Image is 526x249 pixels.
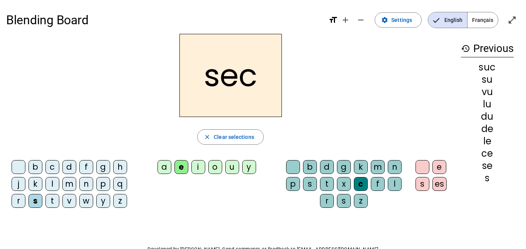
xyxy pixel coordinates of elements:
[320,194,334,208] div: r
[432,160,446,174] div: e
[508,15,517,25] mat-icon: open_in_full
[341,15,350,25] mat-icon: add
[467,12,498,28] span: Français
[461,112,514,121] div: du
[303,160,317,174] div: b
[204,134,211,140] mat-icon: close
[388,160,402,174] div: n
[45,177,59,191] div: l
[337,194,351,208] div: s
[6,8,322,32] h1: Blending Board
[79,160,93,174] div: f
[461,75,514,84] div: su
[328,15,338,25] mat-icon: format_size
[96,160,110,174] div: g
[371,177,385,191] div: f
[242,160,256,174] div: y
[62,177,76,191] div: m
[415,177,429,191] div: s
[179,34,282,117] h2: sec
[12,177,25,191] div: j
[354,177,368,191] div: c
[428,12,498,28] mat-button-toggle-group: Language selection
[337,177,351,191] div: x
[303,177,317,191] div: s
[504,12,520,28] button: Enter full screen
[197,129,264,145] button: Clear selections
[96,194,110,208] div: y
[191,160,205,174] div: i
[461,161,514,170] div: se
[356,15,365,25] mat-icon: remove
[461,149,514,158] div: ce
[214,132,254,142] span: Clear selections
[45,194,59,208] div: t
[208,160,222,174] div: o
[371,160,385,174] div: m
[79,194,93,208] div: w
[388,177,402,191] div: l
[461,40,514,57] h3: Previous
[461,87,514,97] div: vu
[225,160,239,174] div: u
[28,177,42,191] div: k
[354,194,368,208] div: z
[113,177,127,191] div: q
[391,15,412,25] span: Settings
[28,194,42,208] div: s
[428,12,467,28] span: English
[113,160,127,174] div: h
[461,63,514,72] div: suc
[157,160,171,174] div: a
[79,177,93,191] div: n
[174,160,188,174] div: e
[45,160,59,174] div: c
[461,137,514,146] div: le
[28,160,42,174] div: b
[338,12,353,28] button: Increase font size
[461,44,470,53] mat-icon: history
[12,194,25,208] div: r
[96,177,110,191] div: p
[461,174,514,183] div: s
[320,160,334,174] div: d
[62,160,76,174] div: d
[432,177,447,191] div: es
[62,194,76,208] div: v
[337,160,351,174] div: g
[354,160,368,174] div: k
[286,177,300,191] div: p
[375,12,422,28] button: Settings
[381,17,388,23] mat-icon: settings
[113,194,127,208] div: z
[461,124,514,134] div: de
[461,100,514,109] div: lu
[320,177,334,191] div: t
[353,12,369,28] button: Decrease font size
